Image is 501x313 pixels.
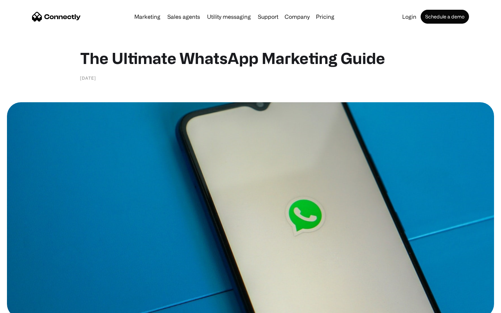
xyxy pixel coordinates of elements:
[399,14,419,19] a: Login
[132,14,163,19] a: Marketing
[80,49,421,67] h1: The Ultimate WhatsApp Marketing Guide
[285,12,310,22] div: Company
[80,74,96,81] div: [DATE]
[7,301,42,311] aside: Language selected: English
[313,14,337,19] a: Pricing
[14,301,42,311] ul: Language list
[255,14,281,19] a: Support
[204,14,254,19] a: Utility messaging
[165,14,203,19] a: Sales agents
[421,10,469,24] a: Schedule a demo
